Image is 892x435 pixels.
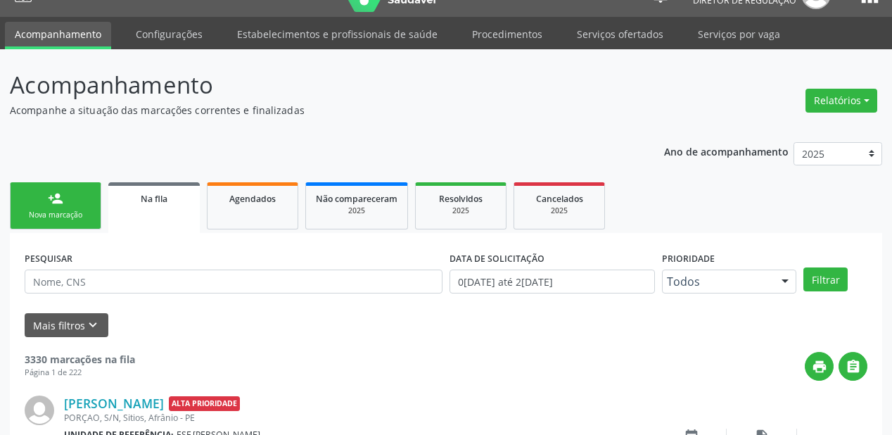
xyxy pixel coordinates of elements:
[227,22,447,46] a: Estabelecimentos e profissionais de saúde
[316,206,397,216] div: 2025
[812,359,827,374] i: print
[688,22,790,46] a: Serviços por vaga
[64,396,164,411] a: [PERSON_NAME]
[536,193,583,205] span: Cancelados
[439,193,483,205] span: Resolvidos
[25,367,135,379] div: Página 1 de 222
[5,22,111,49] a: Acompanhamento
[426,206,496,216] div: 2025
[450,270,655,294] input: Selecione um intervalo
[64,412,656,424] div: PORÇAO, S/N, Sitios, Afrânio - PE
[25,353,135,366] strong: 3330 marcações na fila
[25,248,72,270] label: PESQUISAR
[229,193,276,205] span: Agendados
[839,352,867,381] button: 
[316,193,397,205] span: Não compareceram
[667,275,767,289] span: Todos
[567,22,673,46] a: Serviços ofertados
[25,313,108,338] button: Mais filtroskeyboard_arrow_down
[48,191,63,206] div: person_add
[664,142,789,160] p: Ano de acompanhamento
[169,396,240,411] span: Alta Prioridade
[141,193,167,205] span: Na fila
[25,270,442,294] input: Nome, CNS
[662,248,715,270] label: Prioridade
[846,359,861,374] i: 
[10,68,620,103] p: Acompanhamento
[462,22,552,46] a: Procedimentos
[10,103,620,118] p: Acompanhe a situação das marcações correntes e finalizadas
[126,22,212,46] a: Configurações
[85,317,101,333] i: keyboard_arrow_down
[805,89,877,113] button: Relatórios
[805,352,834,381] button: print
[20,210,91,220] div: Nova marcação
[524,206,594,216] div: 2025
[803,267,848,291] button: Filtrar
[450,248,544,270] label: DATA DE SOLICITAÇÃO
